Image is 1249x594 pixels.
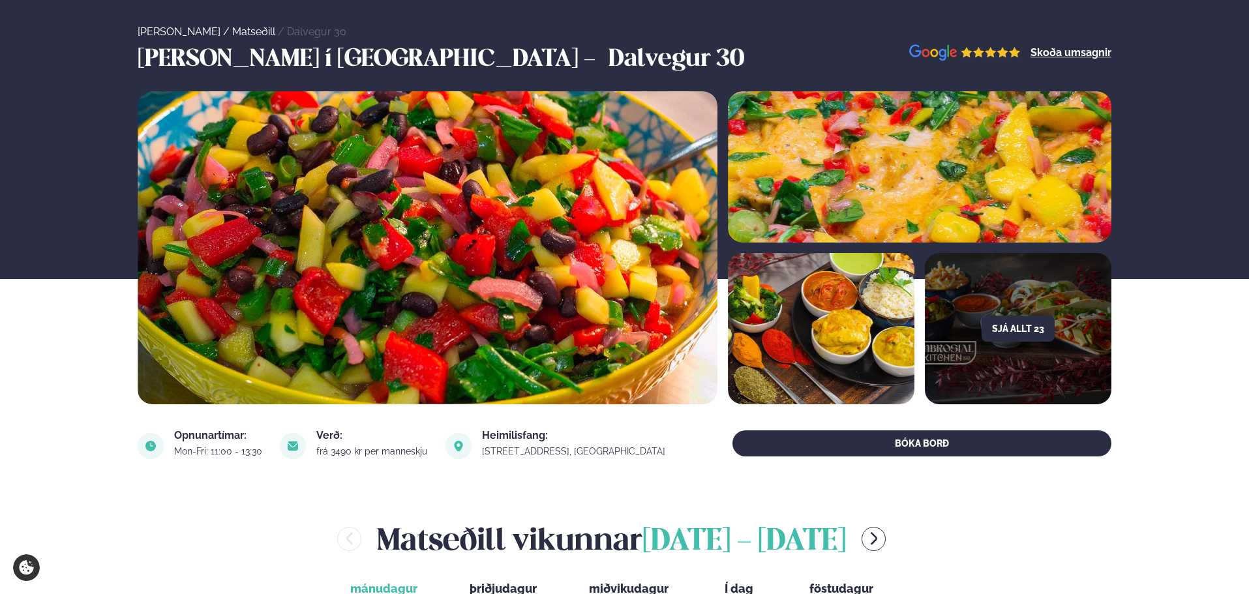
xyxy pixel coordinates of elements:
button: menu-btn-left [337,527,361,551]
a: Dalvegur 30 [287,25,346,38]
div: Verð: [316,430,429,441]
img: image alt [728,253,914,404]
img: image alt [280,433,306,459]
h3: [PERSON_NAME] í [GEOGRAPHIC_DATA] - [138,44,602,76]
button: BÓKA BORÐ [732,430,1111,456]
div: Mon-Fri: 11:00 - 13:30 [174,446,264,456]
h3: Dalvegur 30 [609,44,744,76]
img: image alt [138,91,717,404]
div: Heimilisfang: [482,430,667,441]
h2: Matseðill vikunnar [377,518,846,560]
img: image alt [909,44,1021,62]
div: frá 3490 kr per manneskju [316,446,429,456]
img: image alt [445,433,472,459]
div: Opnunartímar: [174,430,264,441]
span: / [223,25,232,38]
span: [DATE] - [DATE] [642,527,846,556]
img: image alt [138,433,164,459]
a: [PERSON_NAME] [138,25,220,38]
a: Skoða umsagnir [1031,48,1111,58]
button: Sjá allt 23 [982,316,1055,342]
span: / [278,25,287,38]
button: menu-btn-right [862,527,886,551]
img: image alt [728,91,1111,243]
a: Cookie settings [13,554,40,581]
a: Matseðill [232,25,275,38]
a: link [482,443,667,459]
